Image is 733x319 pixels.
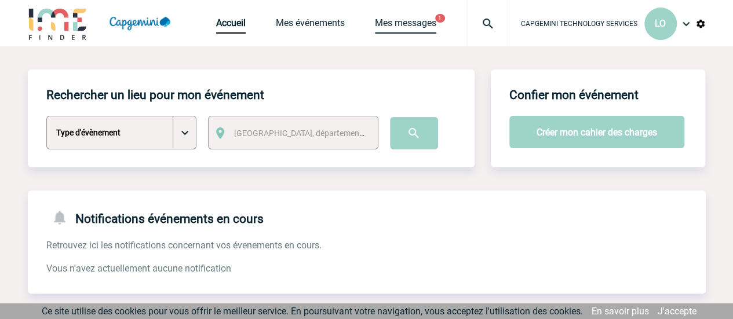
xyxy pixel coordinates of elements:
[46,263,231,274] span: Vous n'avez actuellement aucune notification
[46,240,322,251] span: Retrouvez ici les notifications concernant vos évenements en cours.
[390,117,438,149] input: Submit
[592,306,649,317] a: En savoir plus
[658,306,696,317] a: J'accepte
[46,88,264,102] h4: Rechercher un lieu pour mon événement
[234,129,395,138] span: [GEOGRAPHIC_DATA], département, région...
[42,306,583,317] span: Ce site utilise des cookies pour vous offrir le meilleur service. En poursuivant votre navigation...
[509,116,684,148] button: Créer mon cahier des charges
[28,7,88,40] img: IME-Finder
[51,209,75,226] img: notifications-24-px-g.png
[46,209,264,226] h4: Notifications événements en cours
[216,17,246,34] a: Accueil
[521,20,637,28] span: CAPGEMINI TECHNOLOGY SERVICES
[435,14,445,23] button: 1
[375,17,436,34] a: Mes messages
[509,88,639,102] h4: Confier mon événement
[655,18,666,29] span: LO
[276,17,345,34] a: Mes événements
